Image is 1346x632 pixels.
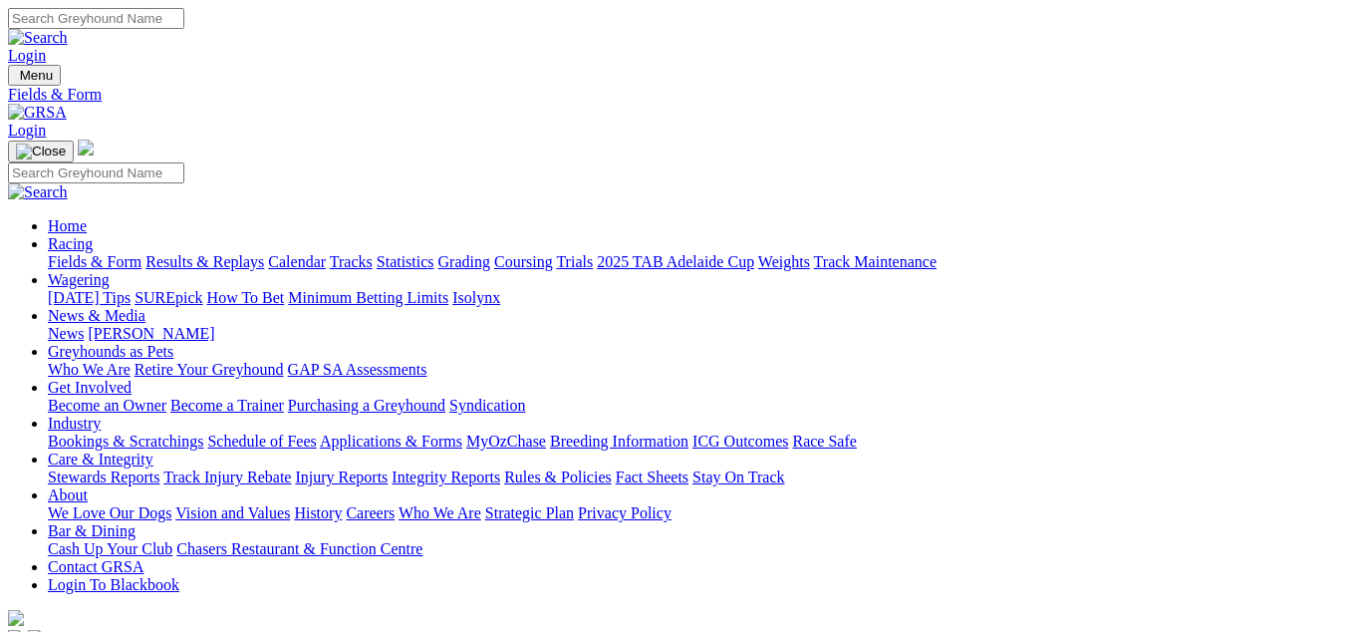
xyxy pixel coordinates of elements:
div: Bar & Dining [48,540,1338,558]
a: Contact GRSA [48,558,143,575]
a: Track Injury Rebate [163,469,291,485]
a: Stewards Reports [48,469,159,485]
a: Fact Sheets [616,469,688,485]
a: Integrity Reports [392,469,500,485]
a: Who We Are [48,361,131,378]
a: [DATE] Tips [48,289,131,306]
a: Statistics [377,253,434,270]
a: [PERSON_NAME] [88,325,214,342]
a: Purchasing a Greyhound [288,397,445,414]
img: logo-grsa-white.png [78,140,94,156]
a: Coursing [494,253,553,270]
a: Wagering [48,271,110,288]
a: Bookings & Scratchings [48,433,203,450]
a: Retire Your Greyhound [135,361,284,378]
a: Stay On Track [692,469,784,485]
div: Wagering [48,289,1338,307]
a: Results & Replays [145,253,264,270]
a: Login [8,122,46,139]
div: News & Media [48,325,1338,343]
a: Get Involved [48,379,132,396]
div: Industry [48,433,1338,451]
a: Become a Trainer [170,397,284,414]
a: Strategic Plan [485,504,574,521]
a: Bar & Dining [48,522,135,539]
a: Vision and Values [175,504,290,521]
input: Search [8,162,184,183]
a: News & Media [48,307,145,324]
img: logo-grsa-white.png [8,610,24,626]
a: Isolynx [452,289,500,306]
a: GAP SA Assessments [288,361,427,378]
a: Rules & Policies [504,469,612,485]
a: Fields & Form [48,253,141,270]
a: Weights [758,253,810,270]
span: Menu [20,68,53,83]
a: 2025 TAB Adelaide Cup [597,253,754,270]
img: GRSA [8,104,67,122]
a: News [48,325,84,342]
a: We Love Our Dogs [48,504,171,521]
a: Industry [48,415,101,432]
a: Minimum Betting Limits [288,289,448,306]
input: Search [8,8,184,29]
a: Greyhounds as Pets [48,343,173,360]
button: Toggle navigation [8,141,74,162]
a: About [48,486,88,503]
a: Tracks [330,253,373,270]
a: How To Bet [207,289,285,306]
a: Care & Integrity [48,451,153,468]
a: Chasers Restaurant & Function Centre [176,540,422,557]
a: Login To Blackbook [48,576,179,593]
a: Race Safe [792,433,856,450]
img: Search [8,29,68,47]
a: Cash Up Your Club [48,540,172,557]
a: Applications & Forms [320,433,462,450]
a: Privacy Policy [578,504,672,521]
a: Careers [346,504,395,521]
a: History [294,504,342,521]
a: Injury Reports [295,469,388,485]
img: Search [8,183,68,201]
div: Racing [48,253,1338,271]
a: Trials [556,253,593,270]
div: Greyhounds as Pets [48,361,1338,379]
a: Fields & Form [8,86,1338,104]
button: Toggle navigation [8,65,61,86]
a: SUREpick [135,289,202,306]
a: Home [48,217,87,234]
a: Breeding Information [550,433,688,450]
div: About [48,504,1338,522]
a: MyOzChase [466,433,546,450]
a: Become an Owner [48,397,166,414]
a: Track Maintenance [814,253,937,270]
a: Racing [48,235,93,252]
a: Login [8,47,46,64]
img: Close [16,144,66,159]
a: Schedule of Fees [207,433,316,450]
a: ICG Outcomes [692,433,788,450]
a: Who We Are [399,504,481,521]
a: Calendar [268,253,326,270]
a: Grading [438,253,490,270]
div: Care & Integrity [48,469,1338,486]
div: Get Involved [48,397,1338,415]
a: Syndication [449,397,525,414]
